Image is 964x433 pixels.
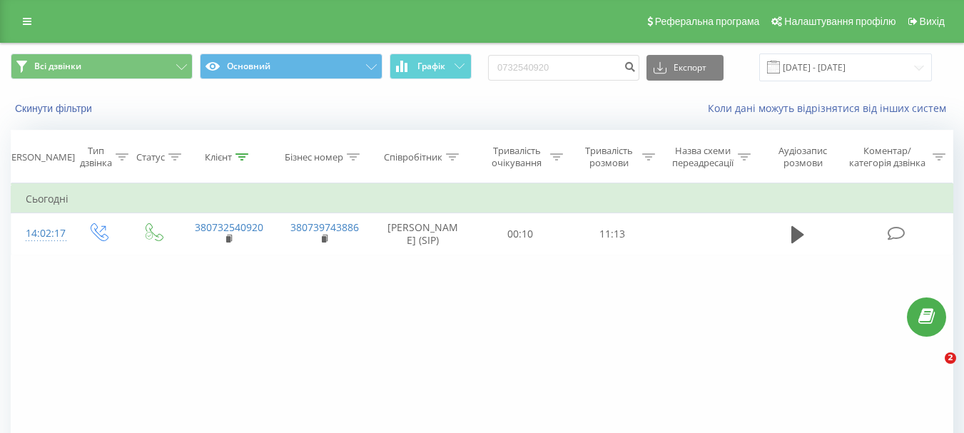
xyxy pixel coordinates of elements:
span: Реферальна програма [655,16,760,27]
span: Вихід [920,16,945,27]
td: 11:13 [567,213,659,255]
button: Графік [390,54,472,79]
button: Експорт [646,55,724,81]
input: Пошук за номером [488,55,639,81]
div: Бізнес номер [285,151,343,163]
div: Тривалість очікування [487,145,547,169]
div: Клієнт [205,151,232,163]
iframe: Intercom live chat [915,352,950,387]
div: Аудіозапис розмови [767,145,839,169]
td: [PERSON_NAME] (SIP) [372,213,475,255]
div: Тип дзвінка [80,145,112,169]
a: Коли дані можуть відрізнятися вiд інших систем [708,101,953,115]
div: Тривалість розмови [579,145,639,169]
div: Коментар/категорія дзвінка [846,145,929,169]
div: Статус [136,151,165,163]
a: 380739743886 [290,220,359,234]
div: 14:02:17 [26,220,56,248]
button: Скинути фільтри [11,102,99,115]
button: Всі дзвінки [11,54,193,79]
div: [PERSON_NAME] [3,151,75,163]
div: Співробітник [384,151,442,163]
td: 00:10 [475,213,567,255]
td: Сьогодні [11,185,953,213]
span: 2 [945,352,956,364]
span: Графік [417,61,445,71]
a: 380732540920 [195,220,263,234]
span: Всі дзвінки [34,61,81,72]
div: Назва схеми переадресації [671,145,734,169]
button: Основний [200,54,382,79]
span: Налаштування профілю [784,16,895,27]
